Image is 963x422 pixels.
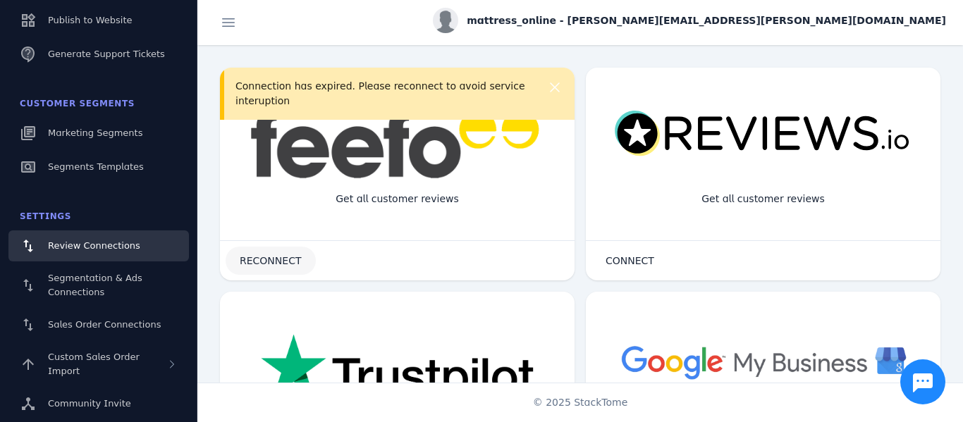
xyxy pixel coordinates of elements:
span: Segments Templates [48,161,144,172]
a: Review Connections [8,230,189,261]
button: RECONNECT [226,247,316,275]
span: Custom Sales Order Import [48,352,140,376]
span: Review Connections [48,240,140,251]
div: Connection has expired. Please reconnect to avoid service interuption [235,79,531,108]
span: Settings [20,211,71,221]
img: reviewsio.svg [614,110,912,158]
span: Generate Support Tickets [48,49,165,59]
a: Segmentation & Ads Connections [8,264,189,306]
button: mattress_online - [PERSON_NAME][EMAIL_ADDRESS][PERSON_NAME][DOMAIN_NAME] [433,8,946,33]
a: Generate Support Tickets [8,39,189,70]
span: CONNECT [606,256,654,266]
span: Customer Segments [20,99,135,108]
img: googlebusiness.png [614,334,912,390]
a: Sales Order Connections [8,309,189,340]
div: Get all customer reviews [690,180,836,218]
img: feefo.png [248,110,546,179]
span: Segmentation & Ads Connections [48,273,142,297]
span: Sales Order Connections [48,319,161,330]
span: Marketing Segments [48,128,142,138]
span: Publish to Website [48,15,132,25]
div: Get all customer reviews [324,180,470,218]
span: © 2025 StackTome [533,395,628,410]
button: CONNECT [591,247,668,275]
a: Publish to Website [8,5,189,36]
span: mattress_online - [PERSON_NAME][EMAIL_ADDRESS][PERSON_NAME][DOMAIN_NAME] [467,13,946,28]
a: Marketing Segments [8,118,189,149]
img: trustpilot.png [261,334,534,404]
a: Community Invite [8,388,189,419]
span: Community Invite [48,398,131,409]
a: Segments Templates [8,151,189,182]
span: RECONNECT [240,256,302,266]
img: profile.jpg [433,8,458,33]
